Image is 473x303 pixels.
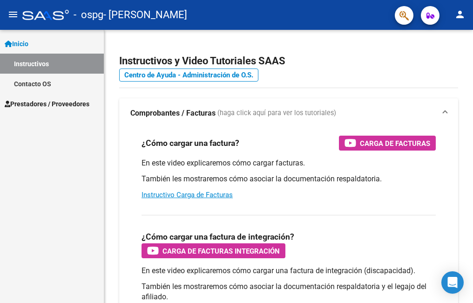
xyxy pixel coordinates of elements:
[103,5,187,25] span: - [PERSON_NAME]
[5,99,89,109] span: Prestadores / Proveedores
[5,39,28,49] span: Inicio
[142,158,436,168] p: En este video explicaremos cómo cargar facturas.
[119,69,258,82] a: Centro de Ayuda - Administración de O.S.
[454,9,466,20] mat-icon: person
[142,243,285,258] button: Carga de Facturas Integración
[142,191,233,199] a: Instructivo Carga de Facturas
[142,282,436,302] p: También les mostraremos cómo asociar la documentación respaldatoria y el legajo del afiliado.
[142,174,436,184] p: También les mostraremos cómo asociar la documentación respaldatoria.
[441,271,464,294] div: Open Intercom Messenger
[7,9,19,20] mat-icon: menu
[119,52,458,70] h2: Instructivos y Video Tutoriales SAAS
[130,108,216,118] strong: Comprobantes / Facturas
[360,138,430,149] span: Carga de Facturas
[74,5,103,25] span: - ospg
[162,245,280,257] span: Carga de Facturas Integración
[217,108,336,118] span: (haga click aquí para ver los tutoriales)
[142,266,436,276] p: En este video explicaremos cómo cargar una factura de integración (discapacidad).
[142,137,239,150] h3: ¿Cómo cargar una factura?
[142,230,294,243] h3: ¿Cómo cargar una factura de integración?
[119,98,458,128] mat-expansion-panel-header: Comprobantes / Facturas (haga click aquí para ver los tutoriales)
[339,136,436,151] button: Carga de Facturas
